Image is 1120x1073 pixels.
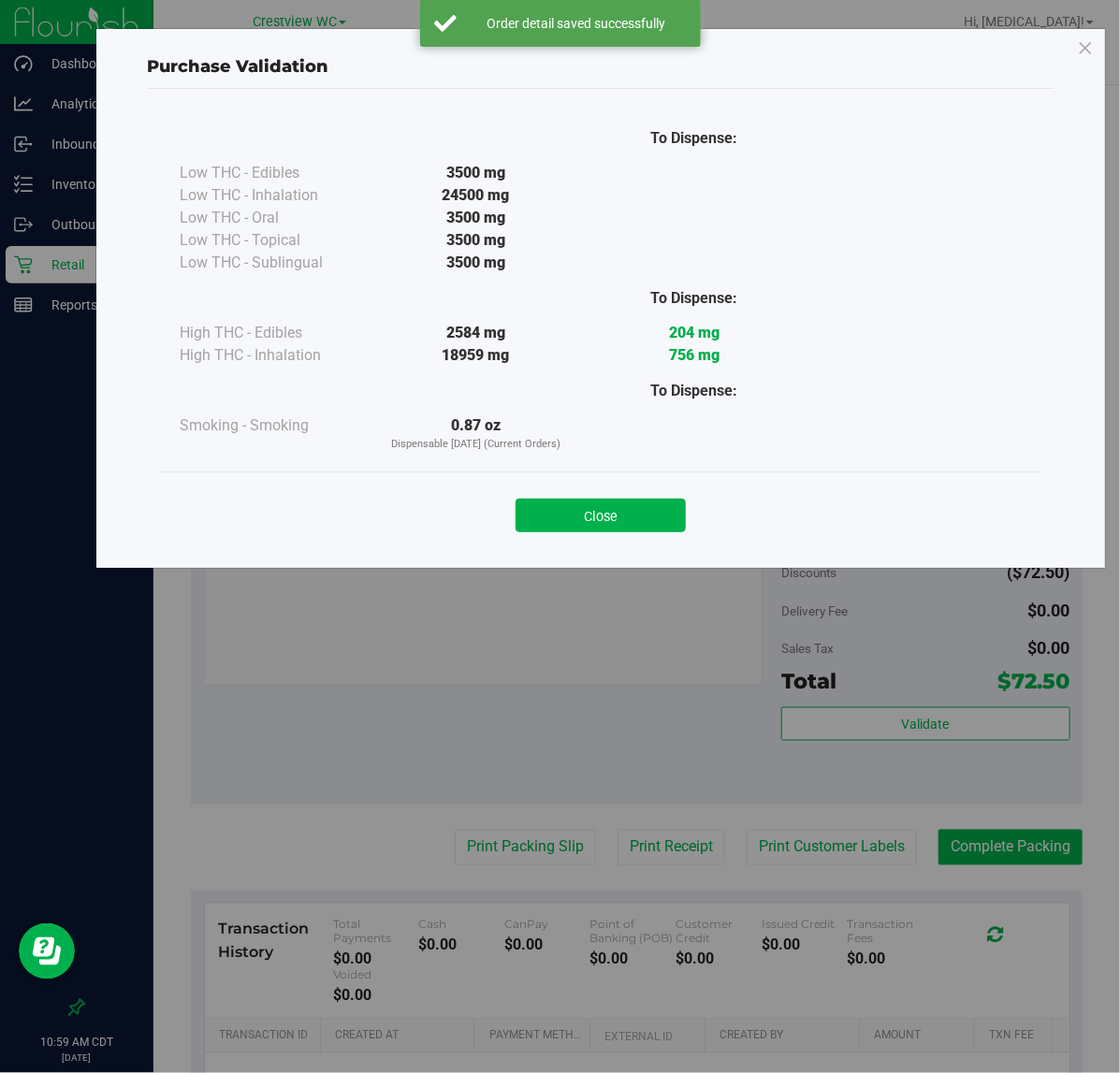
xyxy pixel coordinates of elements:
strong: 204 mg [669,324,720,341]
div: 3500 mg [367,162,585,184]
div: Low THC - Topical [180,229,367,252]
div: 2584 mg [367,322,585,344]
div: Low THC - Sublingual [180,252,367,274]
div: 3500 mg [367,229,585,252]
div: Order detail saved successfully [467,14,687,33]
div: Smoking - Smoking [180,414,367,437]
div: To Dispense: [585,380,803,402]
span: Purchase Validation [147,56,328,77]
div: 3500 mg [367,252,585,274]
div: To Dispense: [585,127,803,150]
div: Low THC - Oral [180,207,367,229]
div: High THC - Inhalation [180,344,367,367]
div: Low THC - Edibles [180,162,367,184]
div: High THC - Edibles [180,322,367,344]
div: 24500 mg [367,184,585,207]
div: 0.87 oz [367,414,585,453]
div: 18959 mg [367,344,585,367]
strong: 756 mg [669,346,720,364]
iframe: Resource center [19,923,75,979]
div: Low THC - Inhalation [180,184,367,207]
div: To Dispense: [585,287,803,310]
div: 3500 mg [367,207,585,229]
button: Close [516,499,686,532]
p: Dispensable [DATE] (Current Orders) [367,437,585,453]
